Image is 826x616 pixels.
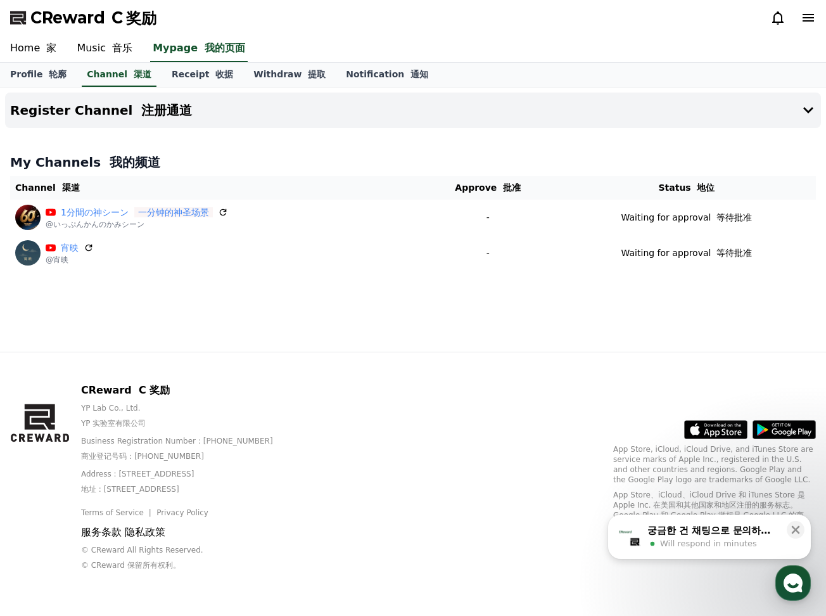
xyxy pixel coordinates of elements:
[15,240,41,266] img: 宵映
[410,69,428,79] font: 通知
[557,176,816,200] th: Status
[215,69,233,79] font: 收据
[134,207,213,217] font: 一分钟的神圣场景
[308,69,326,79] font: 提取
[81,403,293,433] p: YP Lab Co., Ltd.
[503,183,521,193] font: 批准
[49,69,67,79] font: 轮廓
[243,63,336,87] a: Withdraw 提取
[67,35,143,62] a: Music 音乐
[15,205,41,230] img: 1分間の神シーン
[424,211,552,224] p: -
[10,153,816,171] h4: My Channels
[613,444,816,536] p: App Store, iCloud, iCloud Drive, and iTunes Store are service marks of Apple Inc., registered in ...
[613,491,805,530] font: App Store、iCloud、iCloud Drive 和 iTunes Store 是 Apple Inc. 在美国和其他国家和地区注册的服务标志。Google Play 和 Google...
[81,545,293,575] p: © CReward All Rights Reserved.
[10,103,192,117] h4: Register Channel
[716,248,752,258] font: 等待批准
[46,255,94,265] p: @宵映
[419,176,557,200] th: Approve
[716,212,752,222] font: 等待批准
[621,211,753,224] p: Waiting for approval
[81,452,204,461] font: 商业登记号码：[PHONE_NUMBER]
[81,436,293,466] p: Business Registration Number : [PHONE_NUMBER]
[61,241,79,255] a: 宵映
[111,9,156,27] font: C 奖励
[621,247,753,260] p: Waiting for approval
[61,206,213,219] a: 1分間の神シーン 一分钟的神圣场景
[81,561,181,570] font: © CReward 保留所有权利。
[62,183,80,193] font: 渠道
[134,69,151,79] font: 渠道
[81,383,293,398] p: CReward
[141,103,192,118] font: 注册通道
[46,42,56,54] font: 家
[46,219,228,229] p: @いっぷんかんのかみシーン
[139,384,170,396] font: C 奖励
[81,508,153,517] a: Terms of Service
[150,35,248,62] a: Mypage 我的页面
[424,247,552,260] p: -
[697,183,715,193] font: 地位
[336,63,438,87] a: Notification 通知
[5,93,821,128] button: Register Channel 注册通道
[81,469,293,499] p: Address : [STREET_ADDRESS]
[10,176,419,200] th: Channel
[30,8,156,28] span: CReward
[112,42,132,54] font: 音乐
[81,526,165,538] font: 服务条款 隐私政策
[156,508,208,517] a: Privacy Policy
[10,8,156,28] a: CReward C 奖励
[81,419,146,428] font: YP 实验室有限公司
[82,63,156,87] a: Channel 渠道
[110,155,160,170] font: 我的频道
[162,63,243,87] a: Receipt 收据
[205,42,245,54] font: 我的页面
[81,485,179,494] font: 地址 : [STREET_ADDRESS]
